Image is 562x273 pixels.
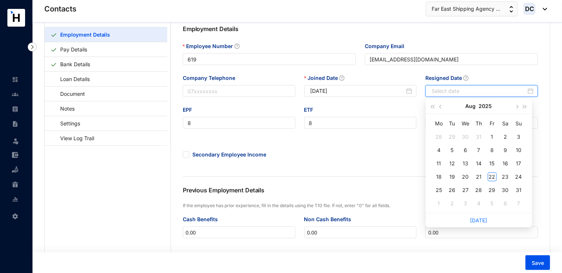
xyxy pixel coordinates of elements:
[512,157,525,170] td: 2025-08-17
[426,227,538,239] input: Total Past Taxes Paid
[304,117,417,129] input: ETF
[12,121,18,127] img: contract-unselected.99e2b2107c0a7dd48938.svg
[499,157,512,170] td: 2025-08-16
[501,146,510,155] div: 9
[501,159,510,168] div: 16
[12,166,18,173] img: loan-unselected.d74d20a04637f2d15ab5.svg
[459,130,472,144] td: 2025-07-30
[470,217,487,223] a: [DATE]
[446,197,459,210] td: 2025-09-02
[488,172,497,181] div: 22
[6,72,24,87] li: Home
[459,157,472,170] td: 2025-08-13
[432,170,446,183] td: 2025-08-18
[432,5,500,13] span: Far East Shipping Agency ...
[432,197,446,210] td: 2025-09-01
[501,172,510,181] div: 23
[514,186,523,195] div: 31
[6,117,24,131] li: Contracts
[488,146,497,155] div: 8
[432,117,446,130] th: Mo
[514,159,523,168] div: 17
[183,85,295,97] input: Company Telephone
[472,144,486,157] td: 2025-08-07
[425,74,474,82] label: Resigned Date
[461,199,470,208] div: 3
[446,170,459,183] td: 2025-08-19
[432,157,446,170] td: 2025-08-11
[305,227,417,239] input: Non Cash Benefits
[459,197,472,210] td: 2025-09-03
[486,197,499,210] td: 2025-09-05
[57,57,93,72] a: Bank Details
[311,87,405,95] input: Joined Date
[57,42,90,57] a: Pay Details
[459,117,472,130] th: We
[514,146,523,155] div: 10
[435,132,443,141] div: 28
[183,42,245,50] label: Employee Number
[461,172,470,181] div: 20
[472,130,486,144] td: 2025-07-31
[435,172,443,181] div: 18
[446,130,459,144] td: 2025-07-29
[474,199,483,208] div: 4
[339,75,345,81] span: question-circle
[44,4,76,14] p: Contacts
[304,106,319,114] label: ETF
[448,132,457,141] div: 29
[365,53,538,65] input: Company Email
[448,199,457,208] div: 2
[501,132,510,141] div: 2
[488,199,497,208] div: 5
[486,130,499,144] td: 2025-08-01
[435,146,443,155] div: 4
[488,159,497,168] div: 15
[432,87,526,95] input: Resigned Date
[474,186,483,195] div: 28
[51,71,92,87] a: Loan Details
[6,102,24,117] li: Payroll
[514,132,523,141] div: 3
[6,162,24,177] li: Loan
[234,44,240,49] span: question-circle
[448,172,457,181] div: 19
[512,144,525,157] td: 2025-08-10
[499,197,512,210] td: 2025-09-06
[446,183,459,197] td: 2025-08-26
[304,215,357,223] label: Non Cash Benefits
[512,117,525,130] th: Su
[426,1,518,16] button: Far East Shipping Agency ...
[512,197,525,210] td: 2025-09-07
[435,186,443,195] div: 25
[512,130,525,144] td: 2025-08-03
[183,24,360,42] p: Employment Details
[12,91,18,98] img: people-unselected.118708e94b43a90eceab.svg
[189,151,269,158] span: Secondary Employee Income
[183,186,360,202] p: Previous Employment Details
[57,27,113,42] a: Employment Details
[183,106,197,114] label: EPF
[461,146,470,155] div: 6
[472,117,486,130] th: Th
[514,172,523,181] div: 24
[6,177,24,192] li: Gratuity
[12,181,18,188] img: gratuity-unselected.a8c340787eea3cf492d7.svg
[304,74,350,82] label: Joined Date
[486,170,499,183] td: 2025-08-22
[525,6,534,12] span: DC
[446,117,459,130] th: Tu
[461,186,470,195] div: 27
[12,106,18,112] img: payroll-unselected.b590312f920e76f0c668.svg
[459,183,472,197] td: 2025-08-27
[499,183,512,197] td: 2025-08-30
[512,170,525,183] td: 2025-08-24
[12,137,19,145] img: leave-unselected.2934df6273408c3f84d9.svg
[51,131,97,146] a: View Log Trail
[183,202,538,209] p: If the employee has prior experience, fill in the details using the T10 file. If not, enter "0" f...
[488,186,497,195] div: 29
[463,75,469,81] span: question-circle
[459,170,472,183] td: 2025-08-20
[446,157,459,170] td: 2025-08-12
[461,132,470,141] div: 30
